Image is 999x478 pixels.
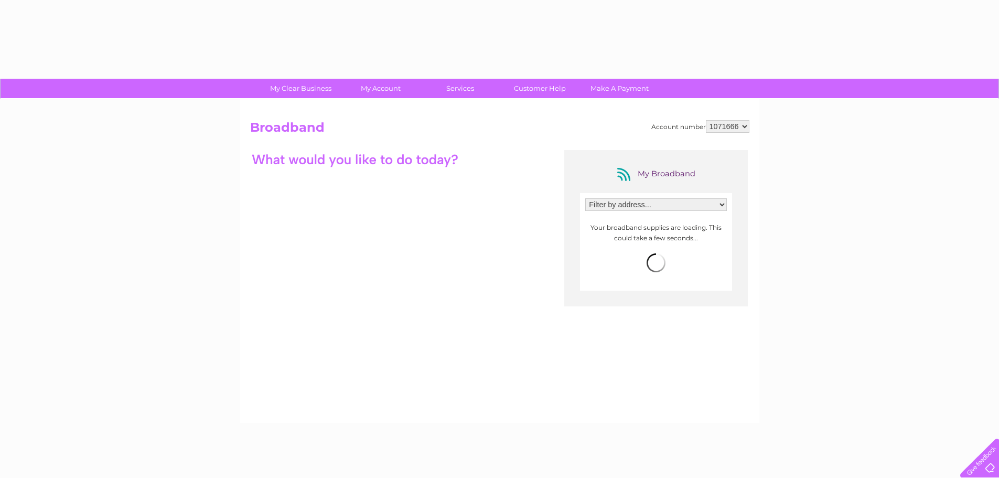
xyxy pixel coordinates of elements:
[250,120,749,140] h2: Broadband
[497,79,583,98] a: Customer Help
[257,79,344,98] a: My Clear Business
[651,120,749,133] div: Account number
[614,166,698,183] div: My Broadband
[576,79,663,98] a: Make A Payment
[647,253,665,272] img: loading
[585,222,727,242] p: Your broadband supplies are loading. This could take a few seconds...
[417,79,503,98] a: Services
[337,79,424,98] a: My Account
